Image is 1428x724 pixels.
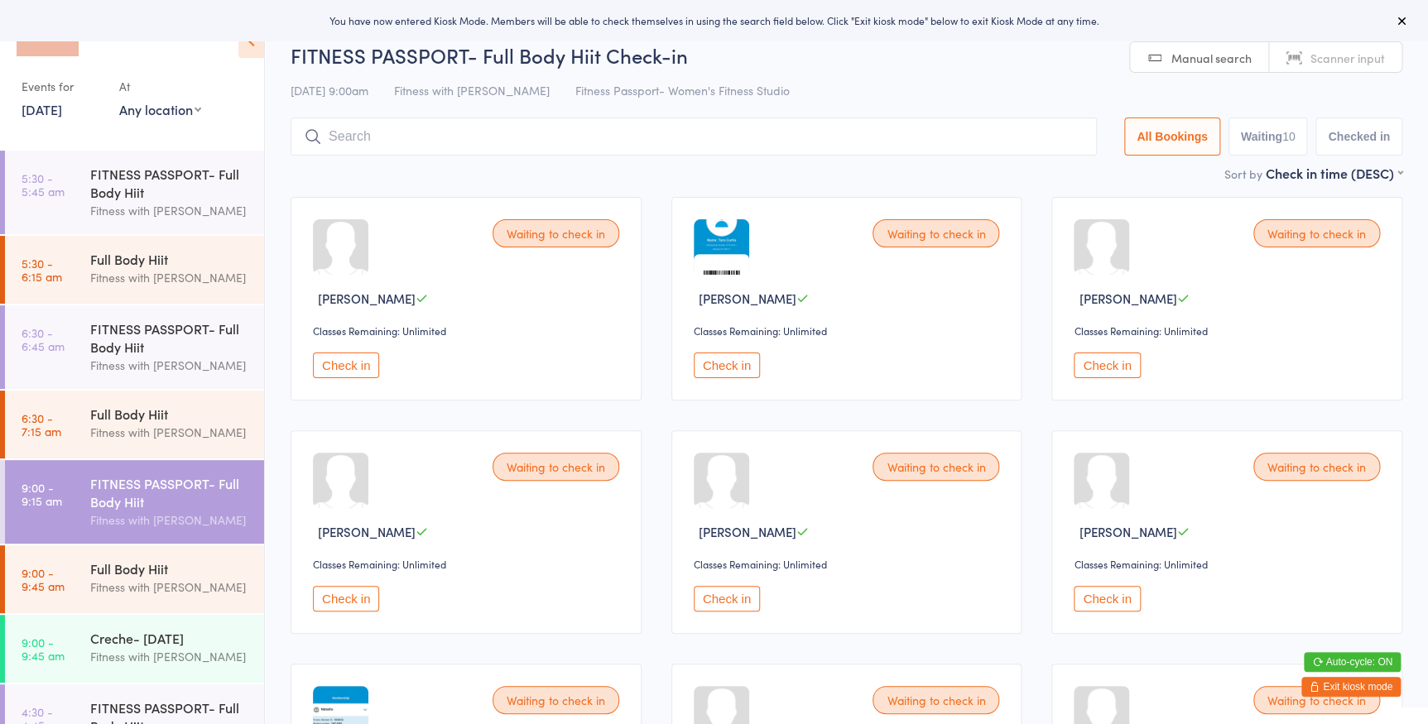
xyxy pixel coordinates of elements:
[5,151,264,234] a: 5:30 -5:45 amFITNESS PASSPORT- Full Body HiitFitness with [PERSON_NAME]
[1304,652,1401,672] button: Auto-cycle: ON
[22,481,62,507] time: 9:00 - 9:15 am
[1282,130,1296,143] div: 10
[90,165,250,201] div: FITNESS PASSPORT- Full Body Hiit
[1253,686,1380,714] div: Waiting to check in
[90,250,250,268] div: Full Body Hiit
[90,511,250,530] div: Fitness with [PERSON_NAME]
[119,73,201,100] div: At
[694,219,749,275] img: image1747278123.png
[90,578,250,597] div: Fitness with [PERSON_NAME]
[694,586,760,611] button: Check in
[90,629,250,647] div: Creche- [DATE]
[873,453,999,481] div: Waiting to check in
[119,100,201,118] div: Any location
[5,615,264,683] a: 9:00 -9:45 amCreche- [DATE]Fitness with [PERSON_NAME]
[313,352,379,378] button: Check in
[493,686,619,714] div: Waiting to check in
[313,557,624,571] div: Classes Remaining: Unlimited
[22,566,65,592] time: 9:00 - 9:45 am
[1074,557,1385,571] div: Classes Remaining: Unlimited
[394,82,550,98] span: Fitness with [PERSON_NAME]
[90,319,250,356] div: FITNESS PASSPORT- Full Body Hiit
[873,219,999,247] div: Waiting to check in
[313,586,379,611] button: Check in
[5,305,264,389] a: 6:30 -6:45 amFITNESS PASSPORT- Full Body HiitFitness with [PERSON_NAME]
[318,290,416,307] span: [PERSON_NAME]
[694,352,760,378] button: Check in
[90,559,250,578] div: Full Body Hiit
[1253,219,1380,247] div: Waiting to check in
[5,236,264,304] a: 5:30 -6:15 amFull Body HiitFitness with [PERSON_NAME]
[90,201,250,220] div: Fitness with [PERSON_NAME]
[575,82,790,98] span: Fitness Passport- Women's Fitness Studio
[1079,290,1176,307] span: [PERSON_NAME]
[26,13,1402,27] div: You have now entered Kiosk Mode. Members will be able to check themselves in using the search fie...
[22,73,103,100] div: Events for
[22,411,61,438] time: 6:30 - 7:15 am
[1228,117,1308,156] button: Waiting10
[1253,453,1380,481] div: Waiting to check in
[1171,50,1252,66] span: Manual search
[22,326,65,352] time: 6:30 - 6:45 am
[291,82,368,98] span: [DATE] 9:00am
[90,356,250,375] div: Fitness with [PERSON_NAME]
[1266,164,1402,182] div: Check in time (DESC)
[699,290,796,307] span: [PERSON_NAME]
[1310,50,1385,66] span: Scanner input
[22,100,62,118] a: [DATE]
[90,423,250,442] div: Fitness with [PERSON_NAME]
[1224,165,1262,182] label: Sort by
[1074,324,1385,338] div: Classes Remaining: Unlimited
[291,41,1402,69] h2: FITNESS PASSPORT- Full Body Hiit Check-in
[1079,523,1176,540] span: [PERSON_NAME]
[5,545,264,613] a: 9:00 -9:45 amFull Body HiitFitness with [PERSON_NAME]
[313,324,624,338] div: Classes Remaining: Unlimited
[22,257,62,283] time: 5:30 - 6:15 am
[22,171,65,198] time: 5:30 - 5:45 am
[1074,352,1140,378] button: Check in
[1301,677,1401,697] button: Exit kiosk mode
[90,268,250,287] div: Fitness with [PERSON_NAME]
[699,523,796,540] span: [PERSON_NAME]
[873,686,999,714] div: Waiting to check in
[318,523,416,540] span: [PERSON_NAME]
[493,219,619,247] div: Waiting to check in
[694,557,1005,571] div: Classes Remaining: Unlimited
[291,117,1097,156] input: Search
[1315,117,1402,156] button: Checked in
[5,460,264,544] a: 9:00 -9:15 amFITNESS PASSPORT- Full Body HiitFitness with [PERSON_NAME]
[1124,117,1220,156] button: All Bookings
[90,474,250,511] div: FITNESS PASSPORT- Full Body Hiit
[694,324,1005,338] div: Classes Remaining: Unlimited
[5,391,264,458] a: 6:30 -7:15 amFull Body HiitFitness with [PERSON_NAME]
[493,453,619,481] div: Waiting to check in
[90,405,250,423] div: Full Body Hiit
[90,647,250,666] div: Fitness with [PERSON_NAME]
[1074,586,1140,611] button: Check in
[22,635,65,662] time: 9:00 - 9:45 am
